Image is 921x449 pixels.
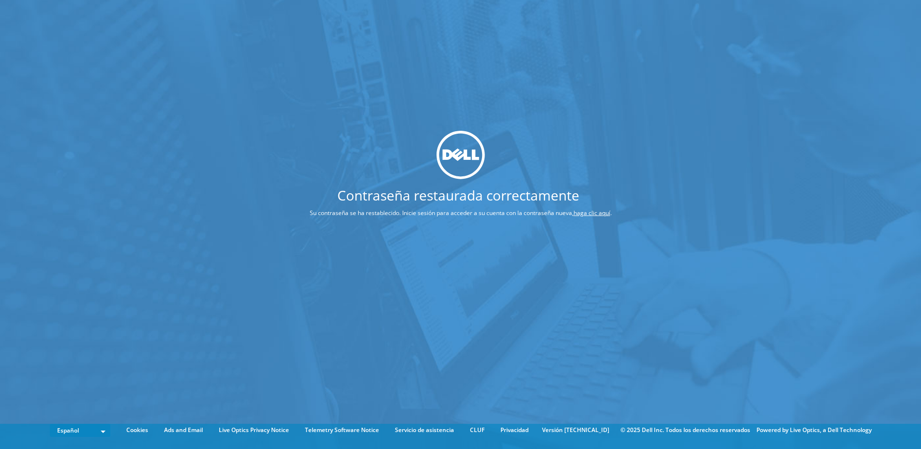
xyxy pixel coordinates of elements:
a: Cookies [119,425,155,435]
a: Servicio de asistencia [388,425,461,435]
img: dell_svg_logo.svg [437,131,485,179]
h1: Contraseña restaurada correctamente [273,188,643,201]
a: Privacidad [493,425,536,435]
a: CLUF [463,425,492,435]
p: Su contraseña se ha restablecido. Inicie sesión para acceder a su cuenta con la contraseña nueva, . [273,207,648,218]
a: Ads and Email [157,425,210,435]
li: © 2025 Dell Inc. Todos los derechos reservados [616,425,755,435]
li: Powered by Live Optics, a Dell Technology [756,425,872,435]
li: Versión [TECHNICAL_ID] [537,425,614,435]
a: Live Optics Privacy Notice [211,425,296,435]
a: haga clic aquí [574,208,610,217]
a: Telemetry Software Notice [298,425,386,435]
